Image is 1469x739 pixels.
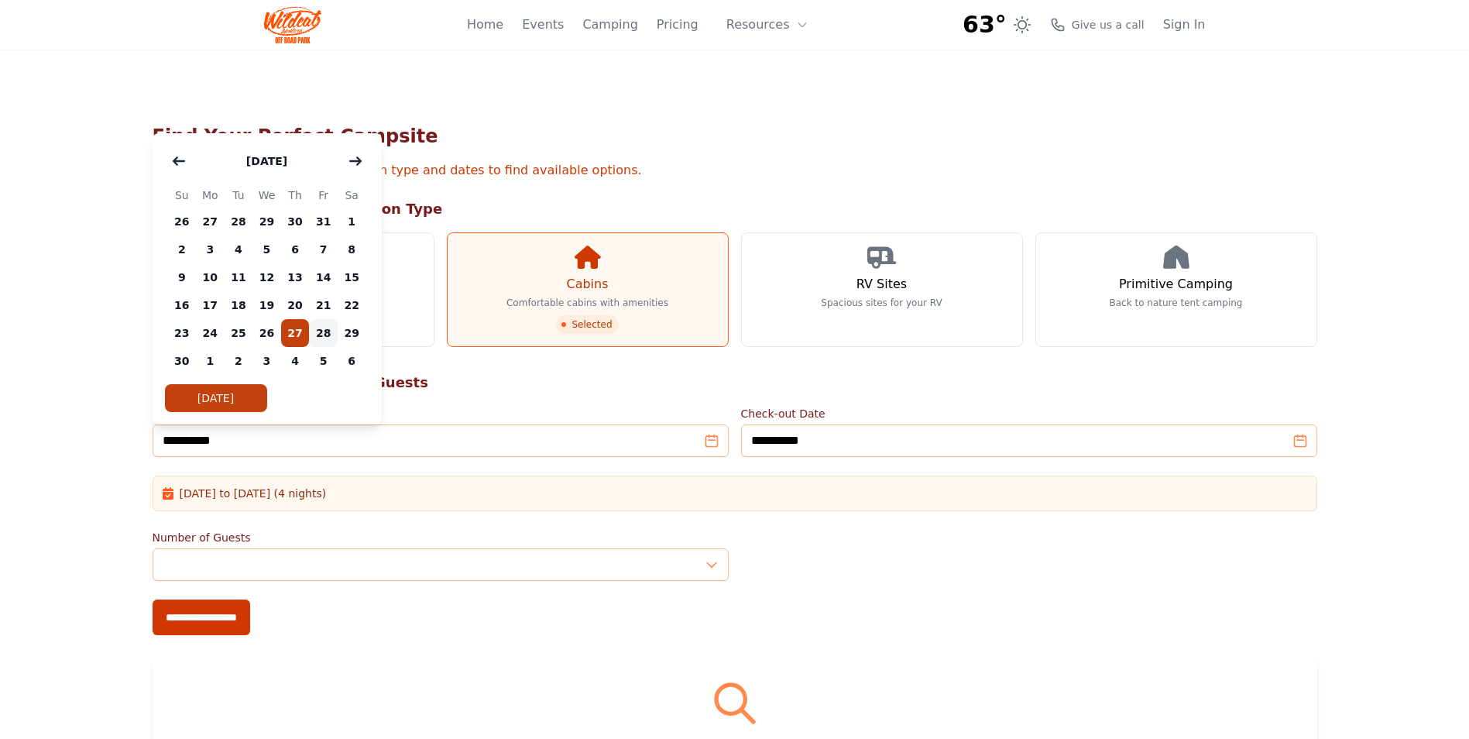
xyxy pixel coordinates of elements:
span: Selected [556,315,618,334]
span: We [252,186,281,205]
span: 27 [281,319,310,347]
span: 9 [168,263,197,291]
h3: Primitive Camping [1119,275,1233,294]
span: 15 [338,263,366,291]
span: 20 [281,291,310,319]
a: Events [522,15,564,34]
span: 14 [309,263,338,291]
label: Number of Guests [153,530,729,545]
a: Give us a call [1050,17,1145,33]
h1: Find Your Perfect Campsite [153,124,1317,149]
span: Sa [338,186,366,205]
span: 5 [252,235,281,263]
span: 12 [252,263,281,291]
h2: Step 2: Select Your Dates & Guests [153,372,1317,394]
a: Home [467,15,503,34]
span: 16 [168,291,197,319]
span: 31 [309,208,338,235]
a: Camping [582,15,637,34]
span: 7 [309,235,338,263]
button: Resources [717,9,818,40]
span: 1 [338,208,366,235]
span: Th [281,186,310,205]
p: Spacious sites for your RV [821,297,942,309]
span: 2 [225,347,253,375]
span: 17 [196,291,225,319]
span: 30 [281,208,310,235]
button: [DATE] [231,146,303,177]
button: [DATE] [165,384,267,412]
span: 1 [196,347,225,375]
span: 27 [196,208,225,235]
span: 29 [338,319,366,347]
span: 22 [338,291,366,319]
span: Tu [225,186,253,205]
span: 6 [281,235,310,263]
span: Give us a call [1072,17,1145,33]
span: 23 [168,319,197,347]
p: Back to nature tent camping [1110,297,1243,309]
span: Mo [196,186,225,205]
span: 30 [168,347,197,375]
h2: Step 1: Choose Accommodation Type [153,198,1317,220]
span: 28 [309,319,338,347]
span: Su [168,186,197,205]
span: 25 [225,319,253,347]
span: 2 [168,235,197,263]
label: Check-in Date [153,406,729,421]
h3: Cabins [566,275,608,294]
span: 10 [196,263,225,291]
span: 4 [281,347,310,375]
a: Sign In [1163,15,1206,34]
span: Fr [309,186,338,205]
a: RV Sites Spacious sites for your RV [741,232,1023,347]
p: Comfortable cabins with amenities [506,297,668,309]
span: 24 [196,319,225,347]
p: Select your preferred accommodation type and dates to find available options. [153,161,1317,180]
span: 21 [309,291,338,319]
span: 26 [252,319,281,347]
span: 3 [252,347,281,375]
span: 63° [963,11,1007,39]
span: 28 [225,208,253,235]
a: Pricing [657,15,698,34]
a: Primitive Camping Back to nature tent camping [1035,232,1317,347]
a: Cabins Comfortable cabins with amenities Selected [447,232,729,347]
span: 19 [252,291,281,319]
label: Check-out Date [741,406,1317,421]
span: 26 [168,208,197,235]
span: 8 [338,235,366,263]
span: 6 [338,347,366,375]
span: 5 [309,347,338,375]
span: 11 [225,263,253,291]
img: Wildcat Logo [264,6,322,43]
span: 18 [225,291,253,319]
span: 3 [196,235,225,263]
h3: RV Sites [856,275,907,294]
span: [DATE] to [DATE] (4 nights) [180,486,327,501]
span: 29 [252,208,281,235]
span: 13 [281,263,310,291]
span: 4 [225,235,253,263]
